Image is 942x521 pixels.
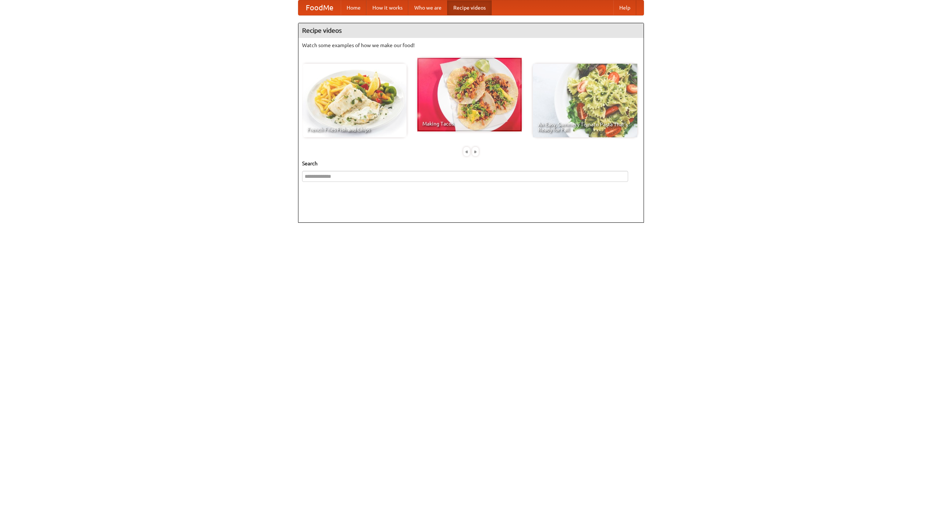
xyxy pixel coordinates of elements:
[538,122,632,132] span: An Easy, Summery Tomato Pasta That's Ready for Fall
[302,42,640,49] p: Watch some examples of how we make our food!
[533,64,637,137] a: An Easy, Summery Tomato Pasta That's Ready for Fall
[302,64,407,137] a: French Fries Fish and Chips
[613,0,636,15] a: Help
[307,127,401,132] span: French Fries Fish and Chips
[302,160,640,167] h5: Search
[298,0,341,15] a: FoodMe
[366,0,408,15] a: How it works
[472,147,479,156] div: »
[447,0,492,15] a: Recipe videos
[341,0,366,15] a: Home
[463,147,470,156] div: «
[298,23,644,38] h4: Recipe videos
[417,58,522,131] a: Making Tacos
[408,0,447,15] a: Who we are
[422,121,517,126] span: Making Tacos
